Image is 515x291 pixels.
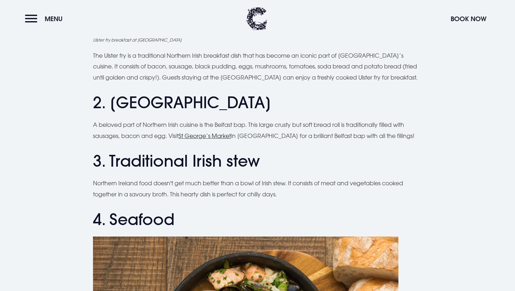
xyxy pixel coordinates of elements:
h2: 2. [GEOGRAPHIC_DATA] [93,93,422,112]
p: Northern Ireland food doesn't get much better than a bowl of Irish stew. It consists of meat and ... [93,178,422,200]
p: The Ulster fry is a traditional Northern Irish breakfast dish that has become an iconic part of [... [93,50,422,83]
h2: 3. Traditional Irish stew [93,152,422,171]
figcaption: Ulster fry breakfast at [GEOGRAPHIC_DATA] [93,37,422,43]
h2: 4. Seafood [93,210,422,229]
img: Clandeboye Lodge [246,7,268,30]
button: Book Now [447,11,490,27]
a: St George’s Market [178,132,231,139]
span: Menu [45,15,63,23]
button: Menu [25,11,66,27]
p: A beloved part of Northern Irish cuisine is the Belfast bap. This large crusty but soft bread rol... [93,119,422,141]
